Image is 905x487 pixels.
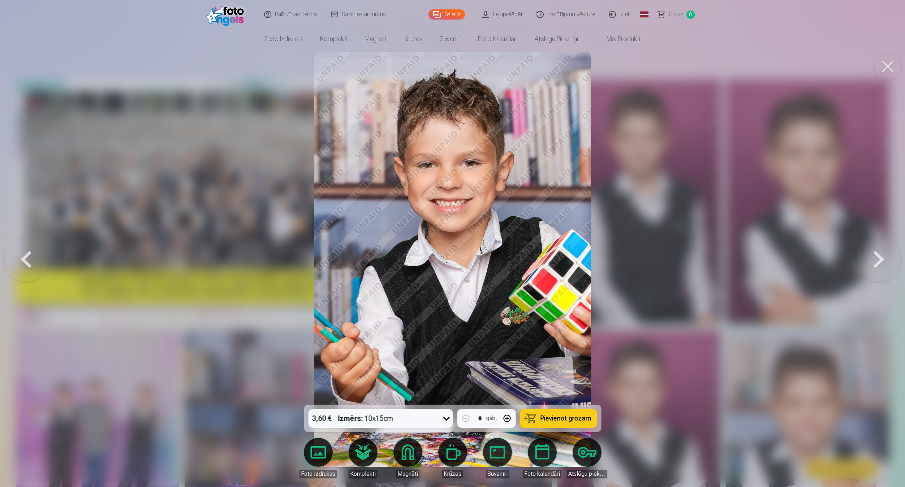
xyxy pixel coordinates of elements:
[587,29,649,49] a: Visi produkti
[432,438,473,478] a: Krūzes
[299,470,337,478] div: Foto izdrukas
[686,10,695,19] span: 0
[428,9,465,20] a: Galerija
[349,470,377,478] div: Komplekti
[311,29,356,49] a: Komplekti
[396,470,419,478] div: Magnēti
[343,438,383,478] a: Komplekti
[526,29,587,49] a: Atslēgu piekariņi
[442,470,463,478] div: Krūzes
[540,415,591,422] span: Pievienot grozam
[338,413,363,423] strong: Izmērs :
[206,3,248,26] img: /fa1
[308,409,335,428] div: 3,60 €
[567,438,607,478] a: Atslēgu piekariņi
[477,438,518,478] a: Suvenīri
[298,438,339,478] a: Foto izdrukas
[520,409,597,428] button: Pievienot grozam
[486,470,509,478] div: Suvenīri
[522,438,563,478] a: Foto kalendāri
[338,409,393,428] div: 10x15cm
[669,10,684,19] span: Grozs
[356,29,395,49] a: Magnēti
[431,29,469,49] a: Suvenīri
[257,29,311,49] a: Foto izdrukas
[395,29,431,49] a: Krūzes
[523,470,561,478] div: Foto kalendāri
[469,29,526,49] a: Foto kalendāri
[567,470,607,478] div: Atslēgu piekariņi
[388,438,428,478] a: Magnēti
[486,414,497,423] div: gab.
